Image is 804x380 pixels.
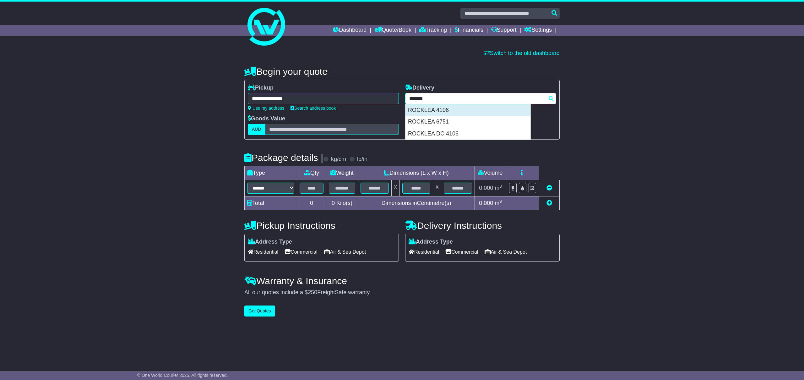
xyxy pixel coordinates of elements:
[491,25,517,36] a: Support
[405,128,530,140] div: ROCKLEA DC 4106
[445,247,478,257] span: Commercial
[248,106,284,111] a: Use my address
[331,156,346,163] label: kg/cm
[297,196,326,210] td: 0
[248,247,278,257] span: Residential
[333,25,367,36] a: Dashboard
[248,124,265,135] label: AUD
[332,200,335,206] span: 0
[358,166,475,180] td: Dimensions (L x W x H)
[248,115,285,122] label: Goods Value
[479,185,493,191] span: 0.000
[409,239,453,245] label: Address Type
[405,104,530,116] div: ROCKLEA 4106
[546,185,552,191] a: Remove this item
[245,196,297,210] td: Total
[291,106,336,111] a: Search address book
[245,166,297,180] td: Type
[248,85,274,91] label: Pickup
[244,66,560,77] h4: Begin your quote
[546,200,552,206] a: Add new item
[244,152,323,163] h4: Package details |
[137,373,228,378] span: © One World Courier 2025. All rights reserved.
[409,247,439,257] span: Residential
[455,25,483,36] a: Financials
[433,180,441,196] td: x
[326,166,358,180] td: Weight
[285,247,317,257] span: Commercial
[419,25,447,36] a: Tracking
[358,196,475,210] td: Dimensions in Centimetre(s)
[374,25,411,36] a: Quote/Book
[391,180,399,196] td: x
[244,289,560,296] div: All our quotes include a $ FreightSafe warranty.
[499,184,502,189] sup: 3
[524,25,552,36] a: Settings
[324,247,366,257] span: Air & Sea Depot
[485,247,527,257] span: Air & Sea Depot
[405,220,560,231] h4: Delivery Instructions
[405,85,434,91] label: Delivery
[495,185,502,191] span: m
[479,200,493,206] span: 0.000
[405,116,530,128] div: ROCKLEA 6751
[248,239,292,245] label: Address Type
[326,196,358,210] td: Kilo(s)
[297,166,326,180] td: Qty
[405,93,556,104] typeahead: Please provide city
[475,166,506,180] td: Volume
[495,200,502,206] span: m
[308,289,317,295] span: 250
[357,156,367,163] label: lb/in
[499,199,502,204] sup: 3
[244,276,560,286] h4: Warranty & Insurance
[484,50,560,56] a: Switch to the old dashboard
[244,220,399,231] h4: Pickup Instructions
[244,306,275,317] button: Get Quotes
